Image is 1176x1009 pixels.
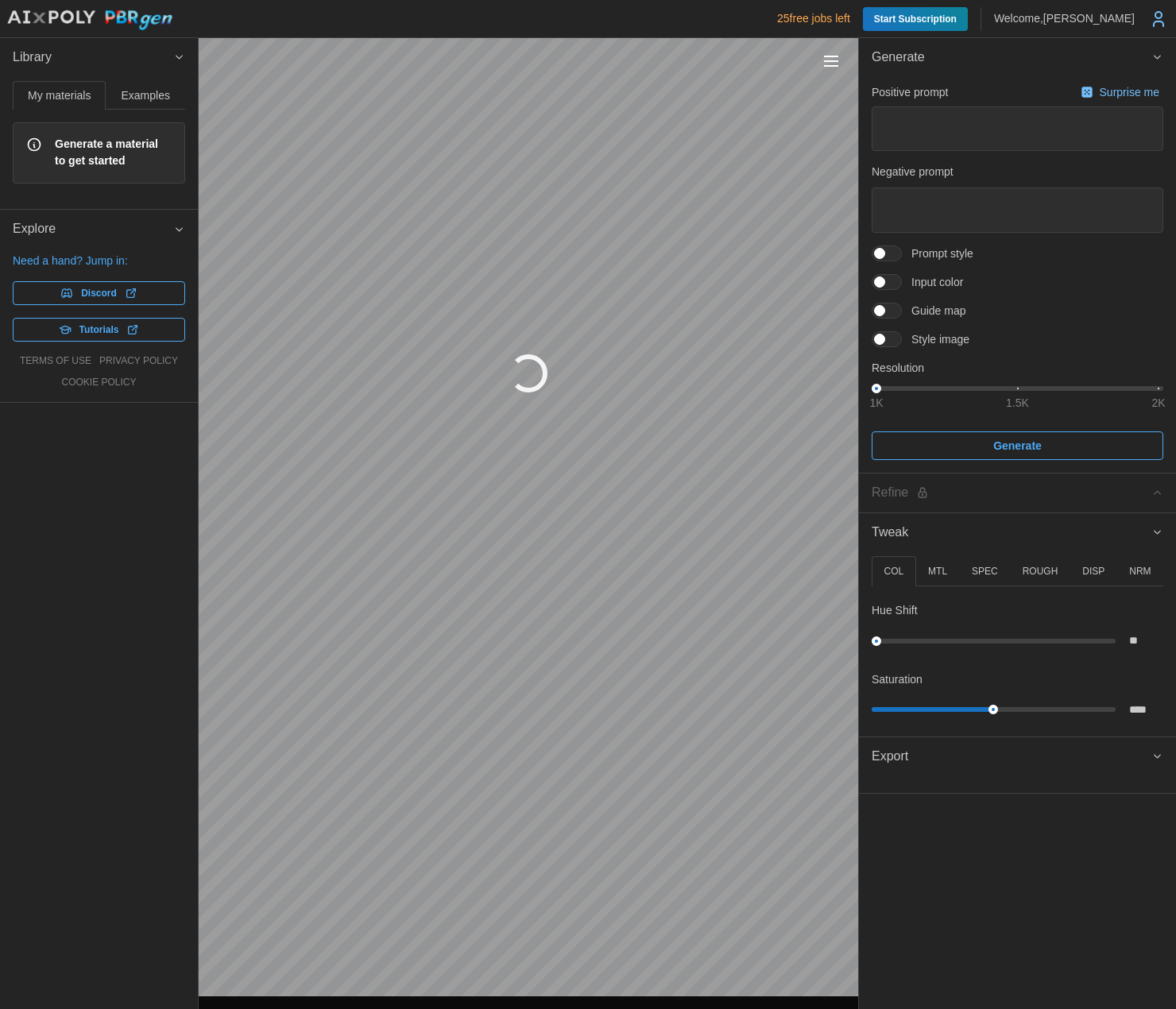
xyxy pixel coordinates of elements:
span: Explore [13,210,173,249]
p: ROUGH [1023,565,1058,578]
p: Welcome, [PERSON_NAME] [994,10,1135,26]
p: NRM [1129,565,1151,578]
p: MTL [928,565,947,578]
div: Generate [859,77,1176,473]
span: Style image [902,331,969,347]
img: AIxPoly PBRgen [6,10,173,31]
button: Tweak [859,513,1176,552]
span: Tutorials [79,319,119,341]
span: My materials [28,90,91,101]
span: Generate a material to get started [55,136,172,170]
button: Generate [859,38,1176,77]
span: Export [872,737,1151,776]
p: Resolution [872,360,1163,376]
span: Prompt style [902,245,973,261]
p: Need a hand? Jump in: [13,253,185,269]
span: Examples [122,90,170,101]
a: privacy policy [99,354,178,368]
button: Export [859,737,1176,776]
button: Toggle viewport controls [820,50,842,72]
a: terms of use [20,354,91,368]
p: Positive prompt [872,84,948,100]
p: Saturation [872,671,923,687]
p: SPEC [972,565,998,578]
span: Tweak [872,513,1151,552]
span: Generate [993,432,1042,459]
button: Refine [859,474,1176,512]
div: Refine [872,483,1151,503]
span: Input color [902,274,963,290]
a: cookie policy [61,376,136,389]
div: Export [859,776,1176,793]
button: Surprise me [1077,81,1163,103]
p: Surprise me [1100,84,1162,100]
a: Discord [13,281,185,305]
a: Start Subscription [863,7,968,31]
p: Negative prompt [872,164,1163,180]
p: 25 free jobs left [777,10,850,26]
p: Hue Shift [872,602,918,618]
button: Generate [872,431,1163,460]
span: Library [13,38,173,77]
p: COL [884,565,903,578]
span: Start Subscription [874,7,957,31]
p: DISP [1082,565,1104,578]
span: Generate [872,38,1151,77]
a: Tutorials [13,318,185,342]
div: Tweak [859,552,1176,736]
span: Guide map [902,303,965,319]
span: Discord [81,282,117,304]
